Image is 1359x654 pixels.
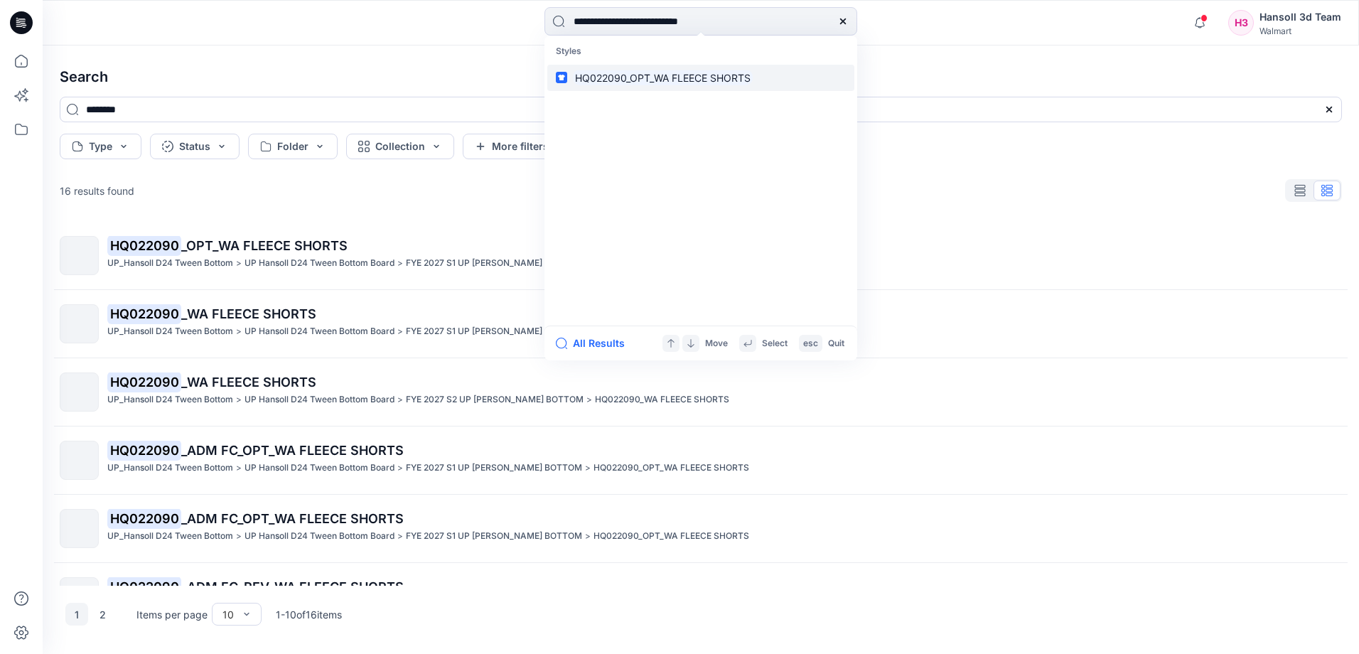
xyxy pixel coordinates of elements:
[51,500,1350,557] a: HQ022090_ADM FC_OPT_WA FLEECE SHORTSUP_Hansoll D24 Tween Bottom>UP Hansoll D24 Tween Bottom Board...
[51,432,1350,488] a: HQ022090_ADM FC_OPT_WA FLEECE SHORTSUP_Hansoll D24 Tween Bottom>UP Hansoll D24 Tween Bottom Board...
[60,183,134,198] p: 16 results found
[236,461,242,476] p: >
[397,256,403,271] p: >
[556,335,634,352] button: All Results
[107,256,233,271] p: UP_Hansoll D24 Tween Bottom
[585,529,591,544] p: >
[222,607,234,622] div: 10
[248,134,338,159] button: Folder
[107,392,233,407] p: UP_Hansoll D24 Tween Bottom
[276,607,342,622] p: 1 - 10 of 16 items
[397,529,403,544] p: >
[107,440,181,460] mark: HQ022090
[181,306,316,321] span: _WA FLEECE SHORTS
[51,569,1350,625] a: HQ022090_ADM FC_REV_WA FLEECE SHORTSUP_Hansoll D24 Tween Bottom>UP Hansoll D24 Tween Bottom Board...
[236,529,242,544] p: >
[463,134,561,159] button: More filters
[406,461,582,476] p: FYE 2027 S1 UP HANSOLL TWEEN BOTTOM
[245,529,394,544] p: UP Hansoll D24 Tween Bottom Board
[595,392,729,407] p: HQ022090_WA FLEECE SHORTS
[107,324,233,339] p: UP_Hansoll D24 Tween Bottom
[136,607,208,622] p: Items per page
[107,577,181,596] mark: HQ022090
[51,296,1350,352] a: HQ022090_WA FLEECE SHORTSUP_Hansoll D24 Tween Bottom>UP Hansoll D24 Tween Bottom Board>FYE 2027 S...
[406,392,584,407] p: FYE 2027 S2 UP HANSOLL TWEEN BOTTOM
[346,134,454,159] button: Collection
[397,392,403,407] p: >
[828,336,844,351] p: Quit
[107,372,181,392] mark: HQ022090
[1259,9,1341,26] div: Hansoll 3d Team
[51,364,1350,420] a: HQ022090_WA FLEECE SHORTSUP_Hansoll D24 Tween Bottom>UP Hansoll D24 Tween Bottom Board>FYE 2027 S...
[107,529,233,544] p: UP_Hansoll D24 Tween Bottom
[705,336,728,351] p: Move
[107,304,181,323] mark: HQ022090
[406,256,582,271] p: FYE 2027 S1 UP HANSOLL TWEEN BOTTOM
[236,324,242,339] p: >
[593,529,749,544] p: HQ022090_OPT_WA FLEECE SHORTS
[593,461,749,476] p: HQ022090_OPT_WA FLEECE SHORTS
[236,256,242,271] p: >
[236,392,242,407] p: >
[397,461,403,476] p: >
[107,235,181,255] mark: HQ022090
[245,461,394,476] p: UP Hansoll D24 Tween Bottom Board
[585,461,591,476] p: >
[547,65,854,91] a: HQ022090_OPT_WA FLEECE SHORTS
[181,511,404,526] span: _ADM FC_OPT_WA FLEECE SHORTS
[60,134,141,159] button: Type
[397,324,403,339] p: >
[181,238,348,253] span: _OPT_WA FLEECE SHORTS
[406,324,582,339] p: FYE 2027 S1 UP HANSOLL TWEEN BOTTOM
[51,227,1350,284] a: HQ022090_OPT_WA FLEECE SHORTSUP_Hansoll D24 Tween Bottom>UP Hansoll D24 Tween Bottom Board>FYE 20...
[91,603,114,626] button: 2
[65,603,88,626] button: 1
[181,443,404,458] span: _ADM FC_OPT_WA FLEECE SHORTS
[586,392,592,407] p: >
[245,256,394,271] p: UP Hansoll D24 Tween Bottom Board
[245,392,394,407] p: UP Hansoll D24 Tween Bottom Board
[181,579,404,594] span: _ADM FC_REV_WA FLEECE SHORTS
[762,336,788,351] p: Select
[573,70,753,86] mark: HQ022090_OPT_WA FLEECE SHORTS
[547,38,854,65] p: Styles
[406,529,582,544] p: FYE 2027 S1 UP HANSOLL TWEEN BOTTOM
[107,508,181,528] mark: HQ022090
[150,134,240,159] button: Status
[181,375,316,390] span: _WA FLEECE SHORTS
[803,336,818,351] p: esc
[48,57,1353,97] h4: Search
[245,324,394,339] p: UP Hansoll D24 Tween Bottom Board
[1228,10,1254,36] div: H3
[107,461,233,476] p: UP_Hansoll D24 Tween Bottom
[1259,26,1341,36] div: Walmart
